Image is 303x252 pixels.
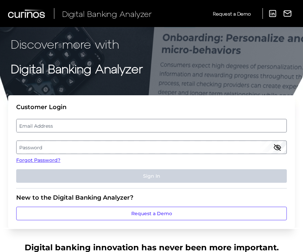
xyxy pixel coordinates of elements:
[11,61,143,76] strong: Digital Banking Analyzer
[16,157,287,164] a: Forgot Password?
[17,141,286,153] label: Password
[8,9,46,18] img: Curinos
[213,8,251,19] a: Request a Demo
[16,207,287,220] a: Request a Demo
[11,35,292,53] p: Discover more with
[16,194,287,201] div: New to the Digital Banking Analyzer?
[17,120,286,132] label: Email Address
[213,11,251,17] span: Request a Demo
[62,9,152,19] span: Digital Banking Analyzer
[16,103,287,111] div: Customer Login
[16,169,287,183] button: Sign In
